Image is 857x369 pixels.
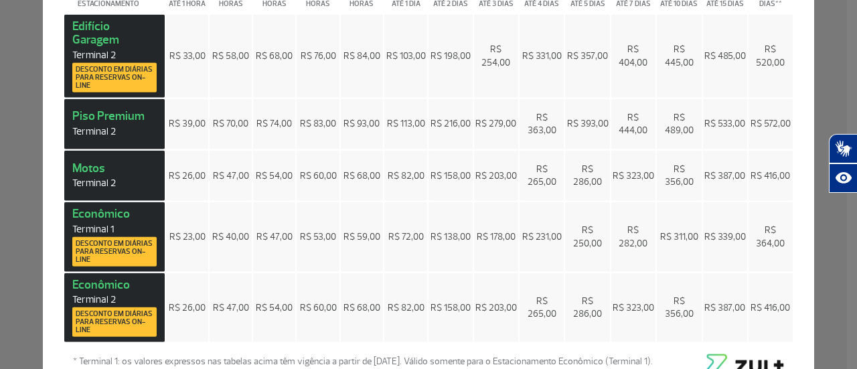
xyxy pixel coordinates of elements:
[475,169,517,181] span: R$ 203,00
[431,50,471,61] span: R$ 198,00
[481,44,510,68] span: R$ 254,00
[72,293,157,306] span: Terminal 2
[256,169,293,181] span: R$ 54,00
[829,163,857,193] button: Abrir recursos assistivos.
[573,295,602,319] span: R$ 286,00
[212,50,249,61] span: R$ 58,00
[169,231,206,242] span: R$ 23,00
[477,231,516,242] span: R$ 178,00
[300,301,337,313] span: R$ 60,00
[704,231,746,242] span: R$ 339,00
[72,277,157,337] strong: Econômico
[76,65,153,89] span: Desconto em diárias para reservas on-line
[619,111,647,136] span: R$ 444,00
[169,50,206,61] span: R$ 33,00
[213,118,248,129] span: R$ 70,00
[431,301,471,313] span: R$ 158,00
[431,231,471,242] span: R$ 138,00
[343,301,380,313] span: R$ 68,00
[76,239,153,263] span: Desconto em diárias para reservas on-line
[619,44,647,68] span: R$ 404,00
[212,231,249,242] span: R$ 40,00
[343,231,380,242] span: R$ 59,00
[567,50,608,61] span: R$ 357,00
[72,160,157,190] strong: Motos
[169,169,206,181] span: R$ 26,00
[475,301,517,313] span: R$ 203,00
[72,18,157,92] strong: Edifício Garagem
[751,301,790,313] span: R$ 416,00
[528,295,556,319] span: R$ 265,00
[567,118,609,129] span: R$ 393,00
[256,231,293,242] span: R$ 47,00
[301,50,336,61] span: R$ 76,00
[72,108,157,138] strong: Piso Premium
[829,134,857,193] div: Plugin de acessibilidade da Hand Talk.
[169,118,206,129] span: R$ 39,00
[387,118,425,129] span: R$ 113,00
[256,301,293,313] span: R$ 54,00
[756,224,785,249] span: R$ 364,00
[704,118,745,129] span: R$ 533,00
[522,50,562,61] span: R$ 331,00
[300,231,336,242] span: R$ 53,00
[343,118,380,129] span: R$ 93,00
[256,118,292,129] span: R$ 74,00
[573,163,602,188] span: R$ 286,00
[388,169,424,181] span: R$ 82,00
[573,224,602,249] span: R$ 250,00
[256,50,293,61] span: R$ 68,00
[72,48,157,61] span: Terminal 2
[76,310,153,334] span: Desconto em diárias para reservas on-line
[751,169,790,181] span: R$ 416,00
[388,301,424,313] span: R$ 82,00
[619,224,647,249] span: R$ 282,00
[343,169,380,181] span: R$ 68,00
[388,231,424,242] span: R$ 72,00
[665,111,694,136] span: R$ 489,00
[665,295,694,319] span: R$ 356,00
[704,169,745,181] span: R$ 387,00
[704,50,746,61] span: R$ 485,00
[300,169,337,181] span: R$ 60,00
[213,169,249,181] span: R$ 47,00
[613,301,654,313] span: R$ 323,00
[431,118,471,129] span: R$ 216,00
[528,111,556,136] span: R$ 363,00
[72,222,157,235] span: Terminal 1
[72,125,157,138] span: Terminal 2
[522,231,562,242] span: R$ 231,00
[613,169,654,181] span: R$ 323,00
[213,301,249,313] span: R$ 47,00
[665,44,694,68] span: R$ 445,00
[756,44,785,68] span: R$ 520,00
[72,206,157,267] strong: Econômico
[528,163,556,188] span: R$ 265,00
[431,169,471,181] span: R$ 158,00
[343,50,380,61] span: R$ 84,00
[665,163,694,188] span: R$ 356,00
[660,231,698,242] span: R$ 311,00
[169,301,206,313] span: R$ 26,00
[751,118,791,129] span: R$ 572,00
[72,177,157,190] span: Terminal 2
[73,354,653,368] span: * Terminal 1: os valores expressos nas tabelas acima têm vigência a partir de [DATE]. Válido some...
[475,118,516,129] span: R$ 279,00
[829,134,857,163] button: Abrir tradutor de língua de sinais.
[704,301,745,313] span: R$ 387,00
[300,118,336,129] span: R$ 83,00
[386,50,426,61] span: R$ 103,00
